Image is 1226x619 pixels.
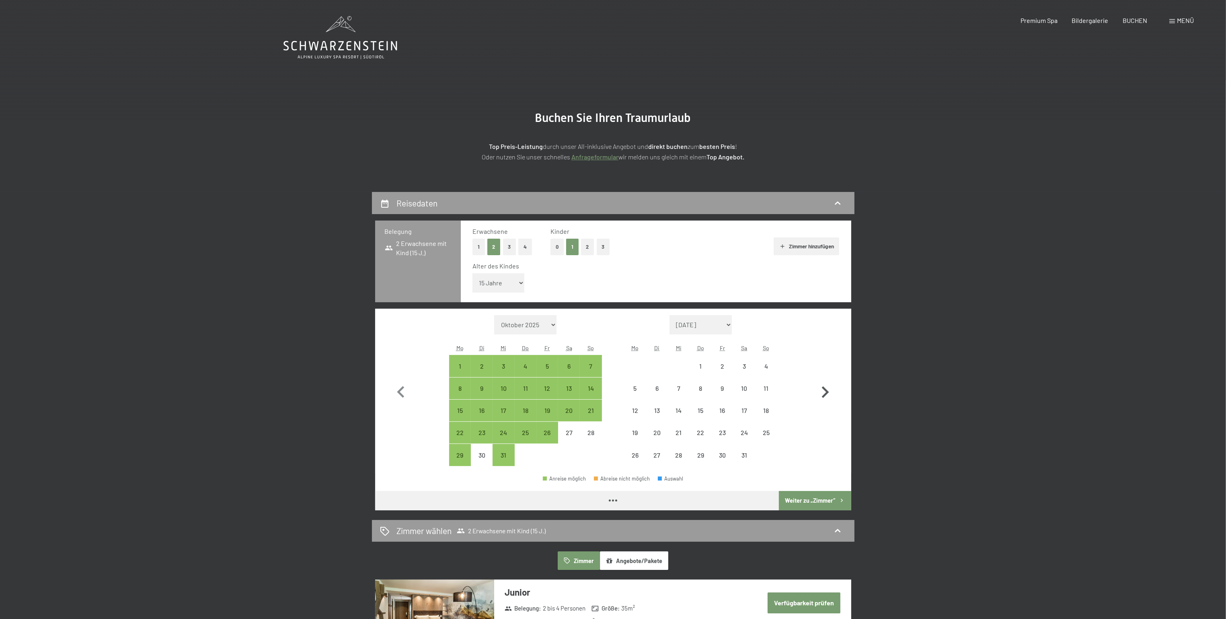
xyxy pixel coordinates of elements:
[755,355,777,377] div: Sun Jan 04 2026
[734,385,754,405] div: 10
[505,604,541,613] strong: Belegung :
[755,422,777,444] div: Sun Jan 25 2026
[733,400,755,421] div: Sat Jan 17 2026
[580,355,602,377] div: Anreise möglich
[515,355,536,377] div: Anreise möglich
[493,452,513,472] div: 31
[543,604,585,613] span: 2 bis 4 Personen
[493,385,513,405] div: 10
[756,363,776,383] div: 4
[581,385,601,405] div: 14
[591,604,620,613] strong: Größe :
[558,551,600,570] button: Zimmer
[690,444,711,466] div: Anreise nicht möglich
[450,429,470,450] div: 22
[580,400,602,421] div: Sun Dec 21 2025
[515,407,536,427] div: 18
[412,141,814,162] p: durch unser All-inklusive Angebot und zum ! Oder nutzen Sie unser schnelles wir melden uns gleich...
[624,444,646,466] div: Anreise nicht möglich
[559,385,579,405] div: 13
[493,444,514,466] div: Wed Dec 31 2025
[472,385,492,405] div: 9
[690,407,711,427] div: 15
[763,345,769,351] abbr: Sonntag
[536,378,558,399] div: Anreise möglich
[472,262,833,270] div: Alter des Kindes
[472,363,492,383] div: 2
[668,400,690,421] div: Anreise nicht möglich
[624,444,646,466] div: Mon Jan 26 2026
[536,422,558,444] div: Fri Dec 26 2025
[487,239,501,255] button: 2
[690,378,711,399] div: Thu Jan 08 2026
[755,400,777,421] div: Anreise nicht möglich
[471,444,493,466] div: Tue Dec 30 2025
[712,363,732,383] div: 2
[624,378,646,399] div: Mon Jan 05 2026
[559,429,579,450] div: 27
[1021,17,1058,24] span: Premium Spa
[449,355,471,377] div: Anreise möglich
[646,378,668,399] div: Anreise nicht möglich
[733,355,755,377] div: Sat Jan 03 2026
[647,429,667,450] div: 20
[566,239,579,255] button: 1
[669,407,689,427] div: 14
[646,378,668,399] div: Tue Jan 06 2026
[493,407,513,427] div: 17
[733,378,755,399] div: Sat Jan 10 2026
[668,444,690,466] div: Anreise nicht möglich
[690,355,711,377] div: Anreise nicht möglich
[668,422,690,444] div: Wed Jan 21 2026
[493,378,514,399] div: Wed Dec 10 2025
[501,345,506,351] abbr: Mittwoch
[624,378,646,399] div: Anreise nicht möglich
[646,444,668,466] div: Tue Jan 27 2026
[515,429,536,450] div: 25
[503,239,516,255] button: 3
[489,142,543,150] strong: Top Preis-Leistung
[594,476,650,481] div: Abreise nicht möglich
[537,407,557,427] div: 19
[690,400,711,421] div: Thu Jan 15 2026
[471,400,493,421] div: Tue Dec 16 2025
[711,400,733,421] div: Fri Jan 16 2026
[779,491,851,510] button: Weiter zu „Zimmer“
[450,452,470,472] div: 29
[1072,17,1109,24] a: Bildergalerie
[581,429,601,450] div: 28
[518,239,532,255] button: 4
[774,237,839,255] button: Zimmer hinzufügen
[624,422,646,444] div: Anreise nicht möglich
[733,422,755,444] div: Anreise nicht möglich
[396,198,437,208] h2: Reisedaten
[580,422,602,444] div: Sun Dec 28 2025
[580,355,602,377] div: Sun Dec 07 2025
[733,355,755,377] div: Anreise nicht möglich
[756,429,776,450] div: 25
[449,444,471,466] div: Mon Dec 29 2025
[690,385,711,405] div: 8
[755,400,777,421] div: Sun Jan 18 2026
[690,400,711,421] div: Anreise nicht möglich
[1123,17,1147,24] a: BUCHEN
[515,355,536,377] div: Thu Dec 04 2025
[690,452,711,472] div: 29
[711,355,733,377] div: Fri Jan 02 2026
[668,378,690,399] div: Wed Jan 07 2026
[471,355,493,377] div: Anreise möglich
[625,429,645,450] div: 19
[505,586,744,598] h3: Junior
[536,400,558,421] div: Fri Dec 19 2025
[493,400,514,421] div: Anreise möglich
[690,355,711,377] div: Thu Jan 01 2026
[471,422,493,444] div: Anreise möglich
[449,422,471,444] div: Mon Dec 22 2025
[625,385,645,405] div: 5
[471,355,493,377] div: Tue Dec 02 2025
[631,345,639,351] abbr: Montag
[690,378,711,399] div: Anreise nicht möglich
[472,407,492,427] div: 16
[558,400,580,421] div: Anreise möglich
[734,429,754,450] div: 24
